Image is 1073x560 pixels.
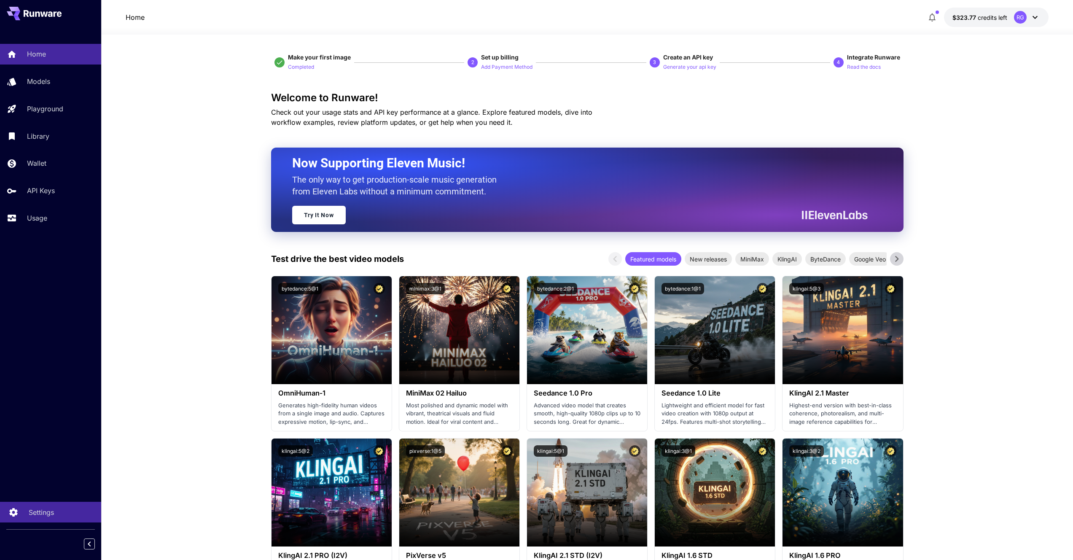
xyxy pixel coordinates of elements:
[625,252,681,266] div: Featured models
[952,14,978,21] span: $323.77
[789,445,824,457] button: klingai:3@2
[783,276,903,384] img: alt
[952,13,1007,22] div: $323.7709
[789,401,896,426] p: Highest-end version with best-in-class coherence, photorealism, and multi-image reference capabil...
[849,252,891,266] div: Google Veo
[655,439,775,547] img: alt
[288,54,351,61] span: Make your first image
[399,439,519,547] img: alt
[374,283,385,294] button: Certified Model – Vetted for best performance and includes a commercial license.
[278,552,385,560] h3: KlingAI 2.1 PRO (I2V)
[481,54,519,61] span: Set up billing
[783,439,903,547] img: alt
[406,552,513,560] h3: PixVerse v5
[271,92,904,104] h3: Welcome to Runware!
[789,552,896,560] h3: KlingAI 1.6 PRO
[278,283,322,294] button: bytedance:5@1
[662,401,768,426] p: Lightweight and efficient model for fast video creation with 1080p output at 24fps. Features mult...
[757,283,768,294] button: Certified Model – Vetted for best performance and includes a commercial license.
[406,389,513,397] h3: MiniMax 02 Hailuo
[837,59,840,66] p: 4
[534,389,640,397] h3: Seedance 1.0 Pro
[663,63,716,71] p: Generate your api key
[662,552,768,560] h3: KlingAI 1.6 STD
[278,401,385,426] p: Generates high-fidelity human videos from a single image and audio. Captures expressive motion, l...
[272,439,392,547] img: alt
[406,401,513,426] p: Most polished and dynamic model with vibrant, theatrical visuals and fluid motion. Ideal for vira...
[534,283,577,294] button: bytedance:2@1
[271,108,592,127] span: Check out your usage stats and API key performance at a glance. Explore featured models, dive int...
[406,445,445,457] button: pixverse:1@5
[629,445,640,457] button: Certified Model – Vetted for best performance and includes a commercial license.
[735,255,769,264] span: MiniMax
[805,255,846,264] span: ByteDance
[27,158,46,168] p: Wallet
[292,174,503,197] p: The only way to get production-scale music generation from Eleven Labs without a minimum commitment.
[662,283,704,294] button: bytedance:1@1
[772,255,802,264] span: KlingAI
[655,276,775,384] img: alt
[789,389,896,397] h3: KlingAI 2.1 Master
[885,445,896,457] button: Certified Model – Vetted for best performance and includes a commercial license.
[399,276,519,384] img: alt
[29,507,54,517] p: Settings
[278,445,313,457] button: klingai:5@2
[527,276,647,384] img: alt
[662,445,695,457] button: klingai:3@1
[885,283,896,294] button: Certified Model – Vetted for best performance and includes a commercial license.
[1014,11,1027,24] div: RG
[735,252,769,266] div: MiniMax
[501,445,513,457] button: Certified Model – Vetted for best performance and includes a commercial license.
[527,439,647,547] img: alt
[471,59,474,66] p: 2
[685,255,732,264] span: New releases
[27,49,46,59] p: Home
[629,283,640,294] button: Certified Model – Vetted for best performance and includes a commercial license.
[534,401,640,426] p: Advanced video model that creates smooth, high-quality 1080p clips up to 10 seconds long. Great f...
[849,255,891,264] span: Google Veo
[978,14,1007,21] span: credits left
[27,213,47,223] p: Usage
[481,63,532,71] p: Add Payment Method
[278,389,385,397] h3: OmniHuman‑1
[789,283,824,294] button: klingai:5@3
[292,155,861,171] h2: Now Supporting Eleven Music!
[944,8,1049,27] button: $323.7709RG
[272,276,392,384] img: alt
[685,252,732,266] div: New releases
[27,76,50,86] p: Models
[126,12,145,22] a: Home
[84,538,95,549] button: Collapse sidebar
[27,131,49,141] p: Library
[662,389,768,397] h3: Seedance 1.0 Lite
[406,283,445,294] button: minimax:3@1
[501,283,513,294] button: Certified Model – Vetted for best performance and includes a commercial license.
[653,59,656,66] p: 3
[847,63,881,71] p: Read the docs
[625,255,681,264] span: Featured models
[288,62,314,72] button: Completed
[847,54,900,61] span: Integrate Runware
[534,552,640,560] h3: KlingAI 2.1 STD (I2V)
[90,536,101,552] div: Collapse sidebar
[663,62,716,72] button: Generate your api key
[27,186,55,196] p: API Keys
[288,63,314,71] p: Completed
[534,445,567,457] button: klingai:5@1
[27,104,63,114] p: Playground
[292,206,346,224] a: Try It Now
[805,252,846,266] div: ByteDance
[374,445,385,457] button: Certified Model – Vetted for best performance and includes a commercial license.
[481,62,532,72] button: Add Payment Method
[663,54,713,61] span: Create an API key
[271,253,404,265] p: Test drive the best video models
[772,252,802,266] div: KlingAI
[126,12,145,22] nav: breadcrumb
[847,62,881,72] button: Read the docs
[757,445,768,457] button: Certified Model – Vetted for best performance and includes a commercial license.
